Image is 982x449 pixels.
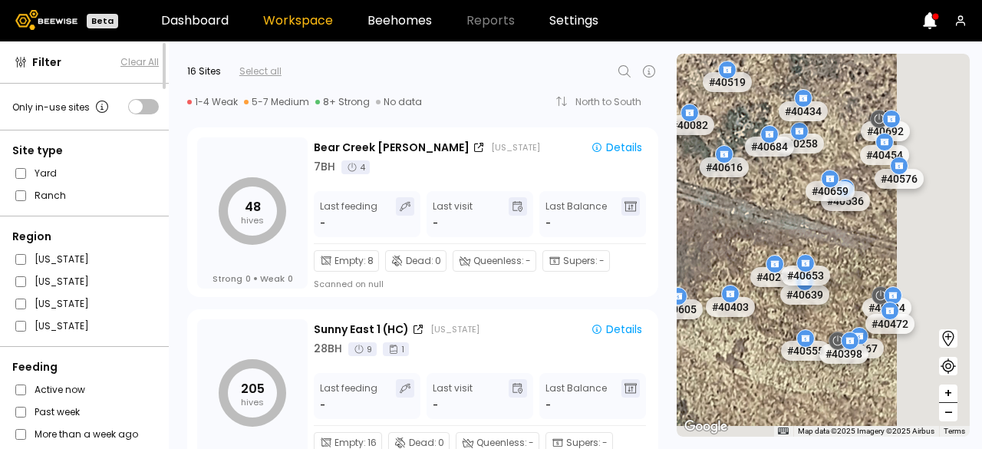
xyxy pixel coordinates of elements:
div: # 40403 [706,296,755,316]
div: Select all [239,64,282,78]
div: No data [376,96,422,108]
div: # 40258 [775,134,824,154]
span: Reports [466,15,515,27]
label: [US_STATE] [35,273,89,289]
div: Region [12,229,159,245]
button: Clear All [120,55,159,69]
div: Details [591,142,642,153]
span: – [944,403,953,422]
a: Terms (opens in new tab) [944,427,965,435]
label: Ranch [35,187,66,203]
span: Supers : [563,254,598,268]
div: # 40584 [862,298,911,318]
div: Site type [12,143,159,159]
div: # 40692 [861,121,910,141]
div: 1 [383,342,409,356]
div: 1-4 Weak [187,96,238,108]
div: [US_STATE] [491,141,540,154]
span: Filter [32,54,61,71]
tspan: hives [241,214,264,226]
span: Map data ©2025 Imagery ©2025 Airbus [798,427,934,435]
div: # 40555 [781,341,830,361]
div: Last feeding [320,197,377,231]
div: # 40616 [700,157,749,177]
label: More than a week ago [35,426,138,442]
div: Details [591,324,642,335]
span: 0 [245,273,251,284]
div: Last feeding [320,379,377,413]
div: - [320,398,327,413]
div: Last visit [433,379,473,413]
button: Details [585,319,648,339]
label: Yard [35,165,57,181]
div: 16 Sites [187,64,221,78]
div: Last Balance [545,379,607,413]
label: Past week [35,404,80,420]
div: 8+ Strong [315,96,370,108]
div: Strong Weak [213,273,293,284]
label: [US_STATE] [35,318,89,334]
div: - [320,216,327,231]
span: 0 [288,273,293,284]
tspan: hives [241,396,264,408]
a: Settings [549,15,598,27]
img: Google [680,417,731,437]
button: Keyboard shortcuts [778,426,789,437]
div: # 40472 [865,313,914,333]
a: Open this area in Google Maps (opens a new window) [680,417,731,437]
div: # 40434 [779,101,828,121]
span: Dead : [406,254,433,268]
div: # 40684 [745,137,794,157]
button: – [939,403,957,421]
span: 0 [435,254,441,268]
div: # 40454 [860,144,909,164]
span: Empty : [334,254,366,268]
button: + [939,385,957,403]
label: [US_STATE] [35,295,89,312]
button: Details [585,137,648,157]
a: Workspace [263,15,333,27]
div: # 40398 [819,344,868,364]
label: [US_STATE] [35,251,89,267]
a: Dashboard [161,15,229,27]
div: [US_STATE] [430,323,479,335]
div: # 40082 [665,115,714,135]
a: Beehomes [367,15,432,27]
div: # 40536 [821,190,870,210]
div: 4 [341,160,370,174]
div: 9 [348,342,377,356]
span: - [526,254,531,268]
div: 28 BH [314,341,342,357]
div: # 40639 [780,284,829,304]
tspan: 48 [245,198,261,216]
img: Beewise logo [15,10,77,30]
div: # 40576 [875,168,924,188]
div: Beta [87,14,118,28]
div: 7 BH [314,159,335,175]
div: Sunny East 1 (HC) [314,322,409,338]
div: North to South [575,97,652,107]
div: # 40659 [806,181,855,201]
div: Bear Creek [PERSON_NAME] [314,140,470,156]
div: # 40276 [750,266,799,286]
tspan: 205 [241,380,265,398]
div: - [433,398,438,413]
div: Feeding [12,359,159,375]
div: - [433,216,438,231]
div: # 40519 [703,72,752,92]
div: # 40605 [654,299,703,319]
span: + [944,384,953,403]
div: Last Balance [545,197,607,231]
span: - [599,254,605,268]
div: Scanned on null [314,278,384,290]
span: - [545,398,551,413]
span: - [545,216,551,231]
label: Active now [35,381,85,398]
div: Last visit [433,197,473,231]
div: # 40653 [781,266,830,286]
span: Queenless : [473,254,524,268]
div: 5-7 Medium [244,96,309,108]
span: 8 [367,254,374,268]
div: Only in-use sites [12,97,111,116]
